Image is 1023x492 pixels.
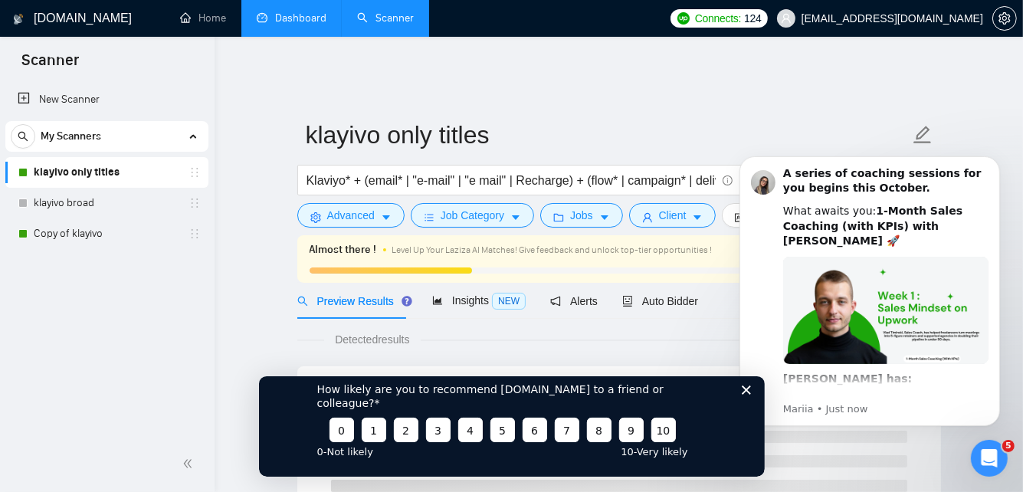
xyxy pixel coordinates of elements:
[324,331,420,348] span: Detected results
[41,121,101,152] span: My Scanners
[381,212,392,223] span: caret-down
[744,10,761,27] span: 124
[692,212,703,223] span: caret-down
[553,212,564,223] span: folder
[306,116,910,154] input: Scanner name...
[992,12,1017,25] a: setting
[659,207,687,224] span: Client
[1002,440,1015,452] span: 5
[259,376,765,477] iframe: Survey from GigRadar.io
[11,124,35,149] button: search
[510,212,521,223] span: caret-down
[992,6,1017,31] button: setting
[570,207,593,224] span: Jobs
[441,207,504,224] span: Job Category
[189,197,201,209] span: holder
[297,203,405,228] button: settingAdvancedcaret-down
[11,131,34,142] span: search
[550,295,598,307] span: Alerts
[993,12,1016,25] span: setting
[424,212,434,223] span: bars
[913,125,933,145] span: edit
[357,11,414,25] a: searchScanner
[492,293,526,310] span: NEW
[432,294,526,307] span: Insights
[781,13,792,24] span: user
[310,212,321,223] span: setting
[5,121,208,249] li: My Scanners
[5,84,208,115] li: New Scanner
[392,244,713,255] span: Level Up Your Laziza AI Matches! Give feedback and unlock top-tier opportunities !
[189,166,201,179] span: holder
[307,171,716,190] input: Search Freelance Jobs...
[411,203,534,228] button: barsJob Categorycaret-down
[400,294,414,308] div: Tooltip anchor
[13,7,24,31] img: logo
[622,295,698,307] span: Auto Bidder
[34,157,179,188] a: klayivo only titles
[182,456,198,471] span: double-left
[971,440,1008,477] iframe: Intercom live chat
[34,218,179,249] a: Copy of klayivo
[327,207,375,224] span: Advanced
[695,10,741,27] span: Connects:
[642,212,653,223] span: user
[622,296,633,307] span: robot
[9,49,91,81] span: Scanner
[629,203,716,228] button: userClientcaret-down
[189,228,201,240] span: holder
[540,203,623,228] button: folderJobscaret-down
[716,137,1023,484] iframe: Intercom notifications message
[432,295,443,306] span: area-chart
[677,12,690,25] img: upwork-logo.png
[257,11,326,25] a: dashboardDashboard
[297,296,308,307] span: search
[310,241,377,258] span: Almost there !
[599,212,610,223] span: caret-down
[180,11,226,25] a: homeHome
[297,295,408,307] span: Preview Results
[34,188,179,218] a: klayivo broad
[18,84,196,115] a: New Scanner
[550,296,561,307] span: notification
